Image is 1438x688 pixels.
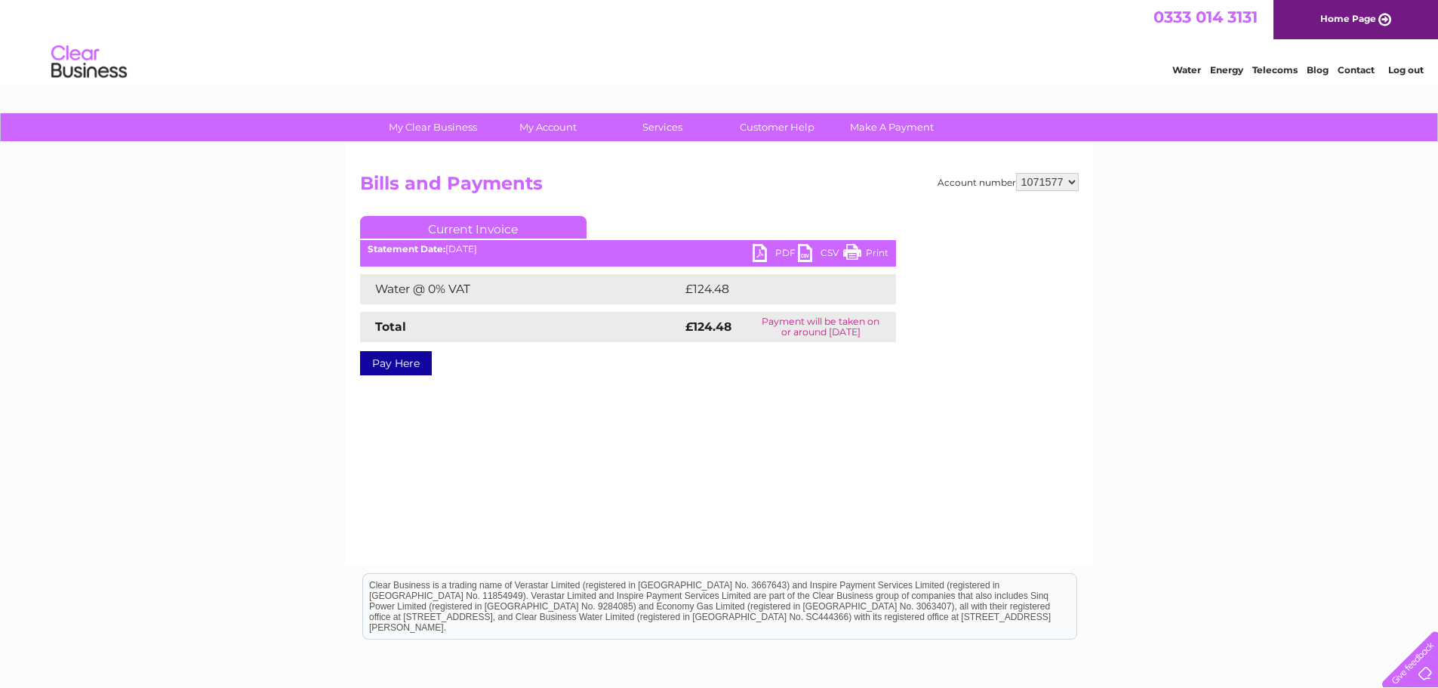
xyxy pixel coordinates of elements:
[746,312,896,342] td: Payment will be taken on or around [DATE]
[363,8,1076,73] div: Clear Business is a trading name of Verastar Limited (registered in [GEOGRAPHIC_DATA] No. 3667643...
[368,243,445,255] b: Statement Date:
[375,319,406,334] strong: Total
[360,274,682,304] td: Water @ 0% VAT
[1388,64,1424,76] a: Log out
[1210,64,1243,76] a: Energy
[1307,64,1329,76] a: Blog
[798,244,843,266] a: CSV
[1153,8,1258,26] a: 0333 014 3131
[1338,64,1375,76] a: Contact
[1252,64,1298,76] a: Telecoms
[360,244,896,255] div: [DATE]
[360,351,432,375] a: Pay Here
[830,113,954,141] a: Make A Payment
[600,113,725,141] a: Services
[753,244,798,266] a: PDF
[360,173,1079,202] h2: Bills and Payments
[360,216,587,239] a: Current Invoice
[371,113,495,141] a: My Clear Business
[715,113,839,141] a: Customer Help
[485,113,610,141] a: My Account
[51,39,128,85] img: logo.png
[843,244,888,266] a: Print
[1172,64,1201,76] a: Water
[682,274,869,304] td: £124.48
[685,319,731,334] strong: £124.48
[938,173,1079,191] div: Account number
